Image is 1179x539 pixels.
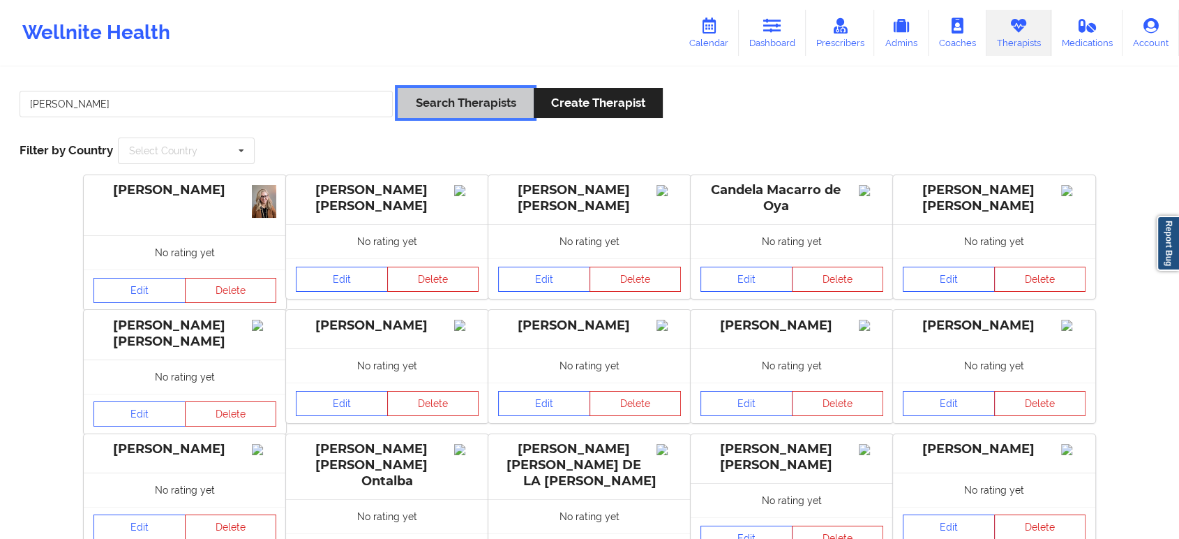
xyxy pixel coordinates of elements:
[700,441,883,473] div: [PERSON_NAME] [PERSON_NAME]
[454,444,479,455] img: Image%2Fplaceholer-image.png
[893,224,1095,258] div: No rating yet
[859,185,883,196] img: Image%2Fplaceholer-image.png
[903,267,995,292] a: Edit
[589,267,682,292] button: Delete
[93,318,276,350] div: [PERSON_NAME] [PERSON_NAME]
[296,267,388,292] a: Edit
[700,318,883,334] div: [PERSON_NAME]
[296,182,479,214] div: [PERSON_NAME] [PERSON_NAME]
[700,391,793,416] a: Edit
[903,391,995,416] a: Edit
[93,182,276,198] div: [PERSON_NAME]
[498,267,590,292] a: Edit
[498,182,681,214] div: [PERSON_NAME] [PERSON_NAME]
[296,441,479,489] div: [PERSON_NAME] [PERSON_NAME] Ontalba
[739,10,806,56] a: Dashboard
[252,320,276,331] img: Image%2Fplaceholer-image.png
[859,320,883,331] img: Image%2Fplaceholer-image.png
[903,441,1086,457] div: [PERSON_NAME]
[286,348,488,383] div: No rating yet
[488,348,691,383] div: No rating yet
[185,278,277,303] button: Delete
[488,224,691,258] div: No rating yet
[20,91,393,117] input: Search Keywords
[252,185,276,219] img: 0f8d0f09-dc87-4a7e-b3cb-07ae5250bffc_IMG_6244.jpeg
[1061,444,1086,455] img: Image%2Fplaceholer-image.png
[691,348,893,383] div: No rating yet
[700,182,883,214] div: Candela Macarro de Oya
[893,348,1095,383] div: No rating yet
[806,10,875,56] a: Prescribers
[1051,10,1123,56] a: Medications
[792,391,884,416] button: Delete
[691,224,893,258] div: No rating yet
[656,320,681,331] img: Image%2Fplaceholer-image.png
[893,473,1095,507] div: No rating yet
[1122,10,1179,56] a: Account
[185,401,277,427] button: Delete
[252,444,276,455] img: Image%2Fplaceholer-image.png
[84,473,286,507] div: No rating yet
[859,444,883,455] img: Image%2Fplaceholer-image.png
[1061,185,1086,196] img: Image%2Fplaceholer-image.png
[93,441,276,457] div: [PERSON_NAME]
[589,391,682,416] button: Delete
[656,185,681,196] img: Image%2Fplaceholer-image.png
[129,146,197,156] div: Select Country
[986,10,1051,56] a: Therapists
[498,318,681,334] div: [PERSON_NAME]
[903,318,1086,334] div: [PERSON_NAME]
[498,441,681,489] div: [PERSON_NAME] [PERSON_NAME] DE LA [PERSON_NAME]
[929,10,986,56] a: Coaches
[296,391,388,416] a: Edit
[691,483,893,517] div: No rating yet
[84,360,286,394] div: No rating yet
[700,267,793,292] a: Edit
[454,185,479,196] img: Image%2Fplaceholer-image.png
[93,401,186,427] a: Edit
[994,267,1086,292] button: Delete
[792,267,884,292] button: Delete
[498,391,590,416] a: Edit
[534,88,663,118] button: Create Therapist
[20,143,113,157] span: Filter by Country
[679,10,739,56] a: Calendar
[1157,216,1179,271] a: Report Bug
[454,320,479,331] img: Image%2Fplaceholer-image.png
[387,267,479,292] button: Delete
[656,444,681,455] img: Image%2Fplaceholer-image.png
[398,88,533,118] button: Search Therapists
[387,391,479,416] button: Delete
[994,391,1086,416] button: Delete
[286,224,488,258] div: No rating yet
[84,235,286,269] div: No rating yet
[488,499,691,533] div: No rating yet
[286,499,488,533] div: No rating yet
[874,10,929,56] a: Admins
[296,318,479,334] div: [PERSON_NAME]
[93,278,186,303] a: Edit
[903,182,1086,214] div: [PERSON_NAME] [PERSON_NAME]
[1061,320,1086,331] img: Image%2Fplaceholer-image.png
